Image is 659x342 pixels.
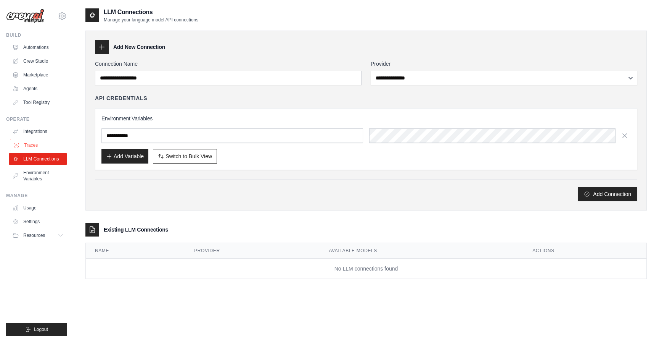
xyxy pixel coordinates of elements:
th: Available Models [320,243,523,259]
p: Manage your language model API connections [104,17,198,23]
h3: Add New Connection [113,43,165,51]
h2: LLM Connections [104,8,198,17]
span: Logout [34,326,48,332]
div: Operate [6,116,67,122]
a: Agents [9,83,67,95]
a: Traces [10,139,68,151]
a: Environment Variables [9,167,67,185]
th: Actions [523,243,646,259]
label: Connection Name [95,60,362,68]
a: Marketplace [9,69,67,81]
span: Switch to Bulk View [166,152,212,160]
div: Build [6,32,67,38]
a: Settings [9,216,67,228]
button: Switch to Bulk View [153,149,217,164]
img: Logo [6,9,44,23]
button: Logout [6,323,67,336]
h3: Existing LLM Connections [104,226,168,233]
button: Add Connection [578,187,637,201]
span: Resources [23,232,45,238]
td: No LLM connections found [86,259,646,279]
h4: API Credentials [95,94,147,102]
div: Manage [6,193,67,199]
a: Crew Studio [9,55,67,67]
label: Provider [371,60,637,68]
h3: Environment Variables [101,115,631,122]
a: Automations [9,41,67,53]
th: Name [86,243,185,259]
th: Provider [185,243,320,259]
a: Integrations [9,125,67,138]
button: Add Variable [101,149,148,164]
a: Tool Registry [9,96,67,109]
a: LLM Connections [9,153,67,165]
button: Resources [9,229,67,242]
a: Usage [9,202,67,214]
